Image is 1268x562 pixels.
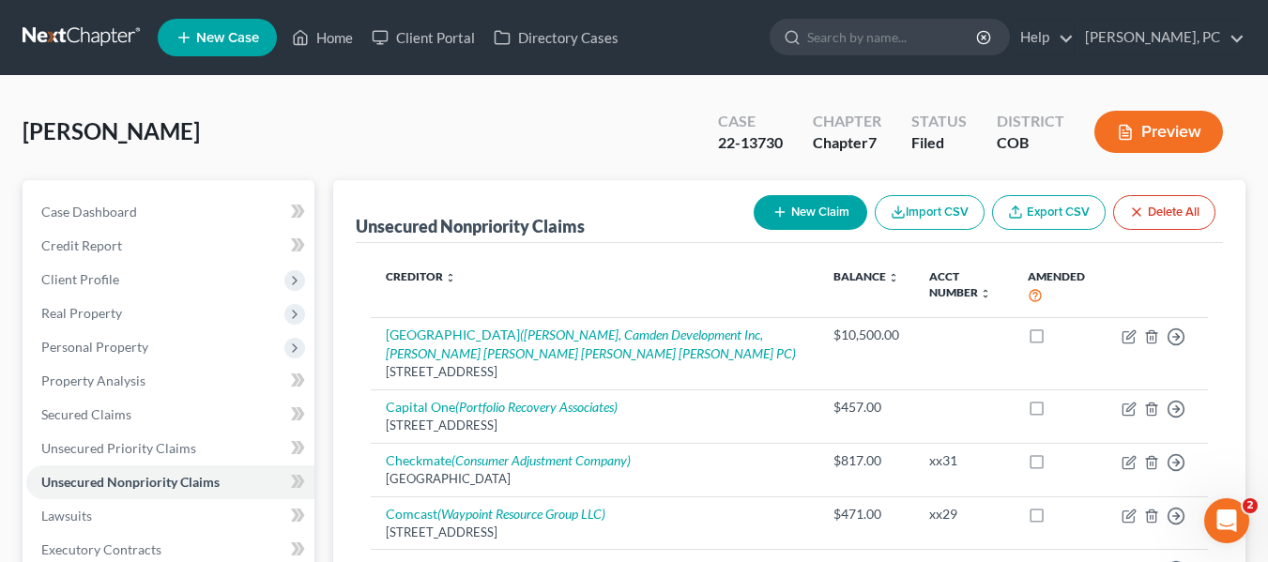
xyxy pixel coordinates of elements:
[997,132,1064,154] div: COB
[23,117,200,144] span: [PERSON_NAME]
[754,195,867,230] button: New Claim
[875,195,985,230] button: Import CSV
[888,272,899,283] i: unfold_more
[26,364,314,398] a: Property Analysis
[437,506,605,522] i: (Waypoint Resource Group LLC)
[833,326,899,344] div: $10,500.00
[41,271,119,287] span: Client Profile
[41,440,196,456] span: Unsecured Priority Claims
[26,229,314,263] a: Credit Report
[386,327,796,361] a: [GEOGRAPHIC_DATA]([PERSON_NAME], Camden Development Inc, [PERSON_NAME] [PERSON_NAME] [PERSON_NAME...
[833,398,899,417] div: $457.00
[997,111,1064,132] div: District
[26,432,314,465] a: Unsecured Priority Claims
[929,451,998,470] div: xx31
[41,204,137,220] span: Case Dashboard
[26,398,314,432] a: Secured Claims
[718,111,783,132] div: Case
[386,417,804,434] div: [STREET_ADDRESS]
[41,305,122,321] span: Real Property
[386,506,605,522] a: Comcast(Waypoint Resource Group LLC)
[41,406,131,422] span: Secured Claims
[1076,21,1245,54] a: [PERSON_NAME], PC
[386,399,618,415] a: Capital One(Portfolio Recovery Associates)
[356,215,585,237] div: Unsecured Nonpriority Claims
[26,465,314,499] a: Unsecured Nonpriority Claims
[911,111,967,132] div: Status
[386,269,456,283] a: Creditor unfold_more
[455,399,618,415] i: (Portfolio Recovery Associates)
[26,195,314,229] a: Case Dashboard
[1204,498,1249,543] iframe: Intercom live chat
[813,111,881,132] div: Chapter
[386,327,796,361] i: ([PERSON_NAME], Camden Development Inc, [PERSON_NAME] [PERSON_NAME] [PERSON_NAME] [PERSON_NAME] PC)
[386,363,804,381] div: [STREET_ADDRESS]
[41,372,145,388] span: Property Analysis
[929,505,998,524] div: xx29
[386,470,804,488] div: [GEOGRAPHIC_DATA]
[1094,111,1223,153] button: Preview
[833,505,899,524] div: $471.00
[911,132,967,154] div: Filed
[41,541,161,557] span: Executory Contracts
[868,133,877,151] span: 7
[1013,258,1107,317] th: Amended
[386,452,631,468] a: Checkmate(Consumer Adjustment Company)
[807,20,979,54] input: Search by name...
[484,21,628,54] a: Directory Cases
[1011,21,1074,54] a: Help
[41,339,148,355] span: Personal Property
[386,524,804,541] div: [STREET_ADDRESS]
[445,272,456,283] i: unfold_more
[26,499,314,533] a: Lawsuits
[992,195,1106,230] a: Export CSV
[362,21,484,54] a: Client Portal
[718,132,783,154] div: 22-13730
[833,451,899,470] div: $817.00
[196,31,259,45] span: New Case
[929,269,991,299] a: Acct Number unfold_more
[41,474,220,490] span: Unsecured Nonpriority Claims
[283,21,362,54] a: Home
[451,452,631,468] i: (Consumer Adjustment Company)
[41,508,92,524] span: Lawsuits
[1243,498,1258,513] span: 2
[813,132,881,154] div: Chapter
[980,288,991,299] i: unfold_more
[1113,195,1215,230] button: Delete All
[833,269,899,283] a: Balance unfold_more
[41,237,122,253] span: Credit Report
